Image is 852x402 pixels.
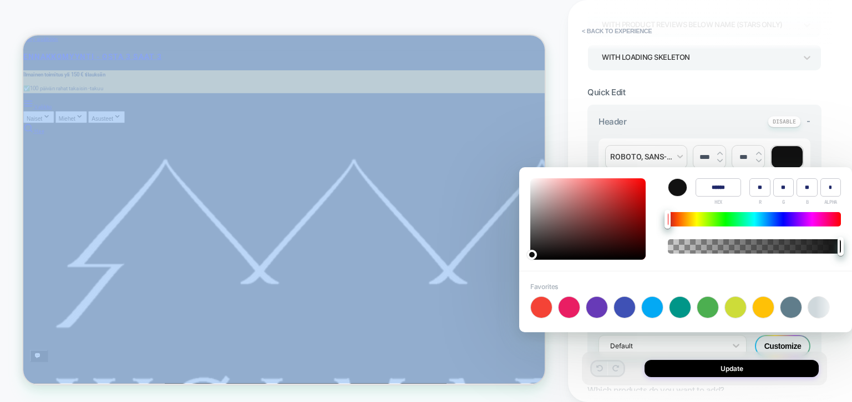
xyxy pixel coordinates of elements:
div: WITH LOADING SKELETON [602,50,796,65]
button: Asusteet [87,101,135,117]
span: Hae [15,124,28,132]
button: Update [645,360,819,377]
span: G [782,199,785,205]
img: down [756,158,762,163]
span: - [807,116,810,126]
div: With Product Reviews Below Name (Stars Only) [602,17,796,32]
span: ALPHA [824,199,837,205]
span: Header [599,116,626,127]
span: B [806,199,809,205]
img: down [717,158,723,163]
span: Quick Edit [587,87,625,97]
span: R [759,199,762,205]
button: Miehet [43,101,85,117]
span: font [606,146,687,168]
span: Valikko [15,91,38,99]
button: < Back to experience [576,22,657,40]
img: up [717,151,723,156]
img: up [756,151,762,156]
span: HEX [714,199,722,205]
span: Favorites [530,282,558,291]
